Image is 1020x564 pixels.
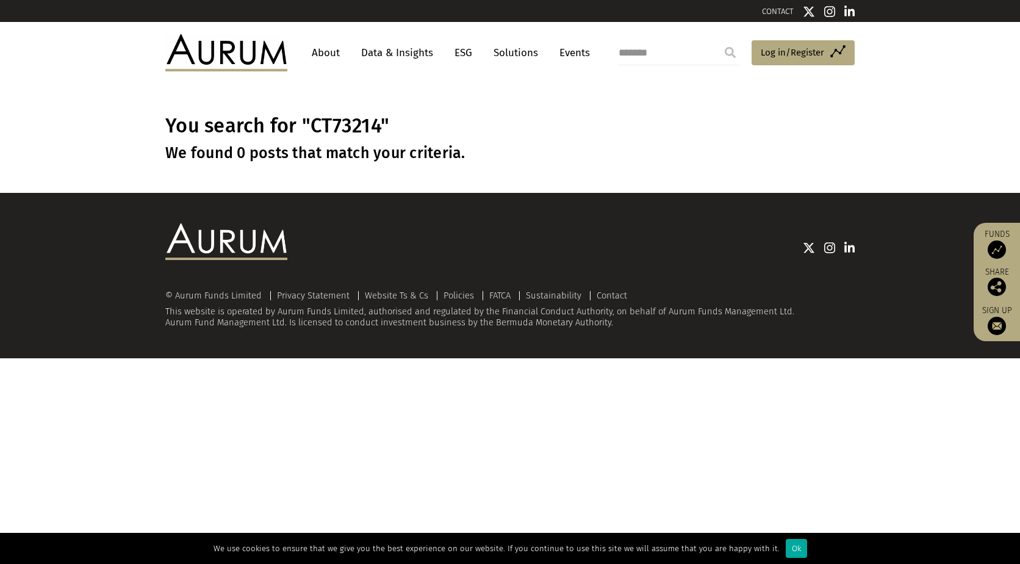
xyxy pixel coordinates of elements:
[444,290,474,301] a: Policies
[306,42,346,64] a: About
[762,7,794,16] a: CONTACT
[165,114,855,138] h1: You search for "CT73214"
[803,242,815,254] img: Twitter icon
[365,290,428,301] a: Website Ts & Cs
[165,34,287,71] img: Aurum
[165,291,268,300] div: © Aurum Funds Limited
[752,40,855,66] a: Log in/Register
[844,5,855,18] img: Linkedin icon
[597,290,627,301] a: Contact
[844,242,855,254] img: Linkedin icon
[824,5,835,18] img: Instagram icon
[980,229,1014,259] a: Funds
[980,305,1014,335] a: Sign up
[165,291,855,328] div: This website is operated by Aurum Funds Limited, authorised and regulated by the Financial Conduc...
[487,42,544,64] a: Solutions
[803,5,815,18] img: Twitter icon
[980,268,1014,296] div: Share
[718,40,742,65] input: Submit
[553,42,590,64] a: Events
[988,278,1006,296] img: Share this post
[448,42,478,64] a: ESG
[165,223,287,260] img: Aurum Logo
[526,290,581,301] a: Sustainability
[489,290,511,301] a: FATCA
[988,317,1006,335] img: Sign up to our newsletter
[824,242,835,254] img: Instagram icon
[761,45,824,60] span: Log in/Register
[277,290,350,301] a: Privacy Statement
[988,240,1006,259] img: Access Funds
[355,42,439,64] a: Data & Insights
[165,144,855,162] h3: We found 0 posts that match your criteria.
